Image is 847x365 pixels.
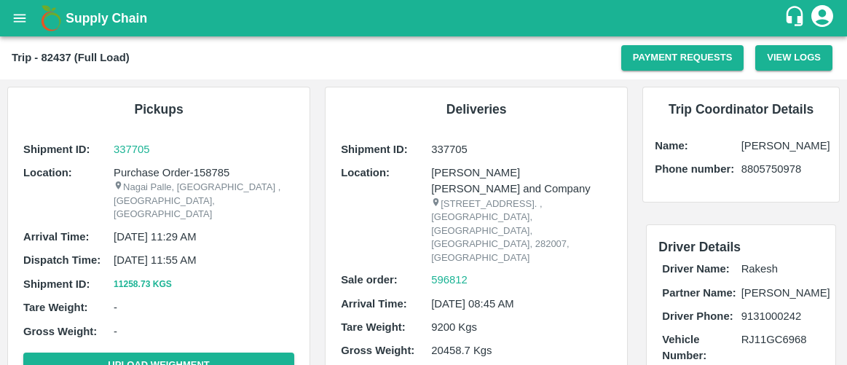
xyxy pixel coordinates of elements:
[114,252,294,268] p: [DATE] 11:55 AM
[741,285,820,301] p: [PERSON_NAME]
[662,334,706,361] b: Vehicle Number:
[662,310,733,322] b: Driver Phone:
[431,319,612,335] p: 9200 Kgs
[114,141,294,157] a: 337705
[431,165,612,197] p: [PERSON_NAME] [PERSON_NAME] and Company
[341,144,408,155] b: Shipment ID:
[755,45,832,71] button: View Logs
[784,5,809,31] div: customer-support
[23,278,90,290] b: Shipment ID:
[658,240,741,254] span: Driver Details
[114,277,172,292] button: 11258.73 Kgs
[23,144,90,155] b: Shipment ID:
[114,165,294,181] p: Purchase Order-158785
[341,345,414,356] b: Gross Weight:
[66,11,147,25] b: Supply Chain
[114,299,294,315] p: -
[655,163,734,175] b: Phone number:
[337,99,615,119] h6: Deliveries
[3,1,36,35] button: open drawer
[23,254,101,266] b: Dispatch Time:
[655,140,688,152] b: Name:
[621,45,744,71] button: Payment Requests
[809,3,835,34] div: account of current user
[23,326,97,337] b: Gross Weight:
[741,161,827,177] p: 8805750978
[341,167,390,178] b: Location:
[23,167,72,178] b: Location:
[114,323,294,340] p: -
[36,4,66,33] img: logo
[741,261,820,277] p: Rakesh
[741,308,820,324] p: 9131000242
[23,231,89,243] b: Arrival Time:
[655,99,827,119] h6: Trip Coordinator Details
[741,138,827,154] p: [PERSON_NAME]
[114,229,294,245] p: [DATE] 11:29 AM
[341,274,398,286] b: Sale order:
[114,181,294,221] p: Nagai Palle, [GEOGRAPHIC_DATA] , [GEOGRAPHIC_DATA], [GEOGRAPHIC_DATA]
[66,8,784,28] a: Supply Chain
[341,298,406,310] b: Arrival Time:
[431,141,612,157] p: 337705
[662,287,736,299] b: Partner Name:
[741,331,820,348] p: RJ11GC6968
[431,342,612,358] p: 20458.7 Kgs
[662,263,729,275] b: Driver Name:
[431,197,612,265] p: [STREET_ADDRESS]. , [GEOGRAPHIC_DATA], [GEOGRAPHIC_DATA], [GEOGRAPHIC_DATA], 282007, [GEOGRAPHIC_...
[431,296,612,312] p: [DATE] 08:45 AM
[341,321,406,333] b: Tare Weight:
[12,52,130,63] b: Trip - 82437 (Full Load)
[431,272,468,288] a: 596812
[20,99,298,119] h6: Pickups
[23,302,88,313] b: Tare Weight:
